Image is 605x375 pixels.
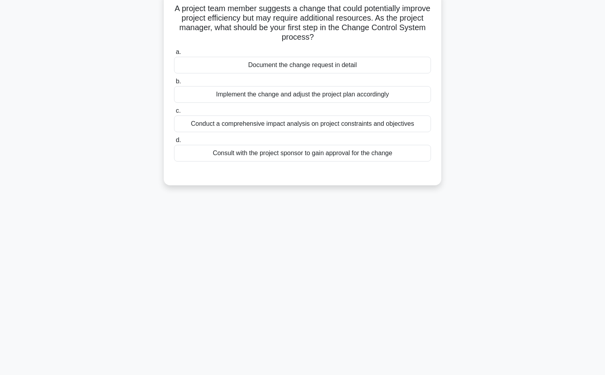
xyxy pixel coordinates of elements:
h5: A project team member suggests a change that could potentially improve project efficiency but may... [173,4,432,42]
div: Consult with the project sponsor to gain approval for the change [174,145,431,162]
span: b. [176,78,181,85]
span: d. [176,137,181,143]
div: Conduct a comprehensive impact analysis on project constraints and objectives [174,115,431,132]
div: Document the change request in detail [174,57,431,73]
div: Implement the change and adjust the project plan accordingly [174,86,431,103]
span: a. [176,48,181,55]
span: c. [176,107,180,114]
